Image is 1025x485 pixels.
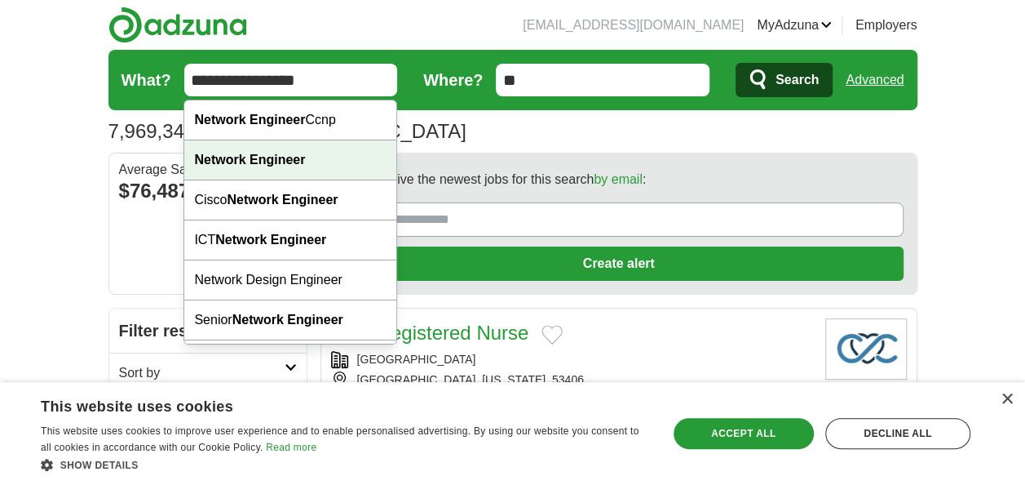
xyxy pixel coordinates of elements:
[334,247,904,281] button: Create alert
[109,309,307,353] h2: Filter results
[41,392,608,416] div: This website uses cookies
[736,63,833,97] button: Search
[194,113,305,127] strong: Network Engineer
[119,176,297,206] div: $76,487
[108,7,247,43] img: Adzuna logo
[184,260,396,300] div: Network Design Engineer
[215,233,326,247] strong: Network Engineer
[594,172,643,186] a: by email
[232,313,343,327] strong: Network Engineer
[423,68,483,92] label: Where?
[184,220,396,260] div: ICT
[855,16,917,35] a: Employers
[1001,394,1013,406] div: Close
[184,340,396,380] div: Wireless
[194,153,305,167] strong: Network Engineer
[541,325,563,345] button: Add to favorite jobs
[846,64,904,96] a: Advanced
[184,180,396,220] div: Cisco
[227,193,338,207] strong: Network Engineer
[108,117,196,146] span: 7,969,347
[41,456,649,473] div: Show details
[674,418,814,449] div: Accept all
[757,16,832,35] a: MyAdzuna
[331,372,812,389] div: [GEOGRAPHIC_DATA], [US_STATE], 53406
[331,322,529,344] a: RN - Registered Nurse
[60,460,139,471] span: Show details
[184,100,396,140] div: Ccnp
[266,442,316,453] a: Read more, opens a new window
[41,425,638,453] span: This website uses cookies to improve user experience and to enable personalised advertising. By u...
[119,363,285,383] h2: Sort by
[367,170,646,189] span: Receive the newest jobs for this search :
[775,64,819,96] span: Search
[121,68,171,92] label: What?
[523,16,744,35] li: [EMAIL_ADDRESS][DOMAIN_NAME]
[108,120,466,142] h1: Jobs in [GEOGRAPHIC_DATA]
[184,300,396,340] div: Senior
[825,418,970,449] div: Decline all
[825,318,907,380] img: Company logo
[119,163,297,176] div: Average Salary
[109,353,307,393] a: Sort by
[331,351,812,368] div: [GEOGRAPHIC_DATA]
